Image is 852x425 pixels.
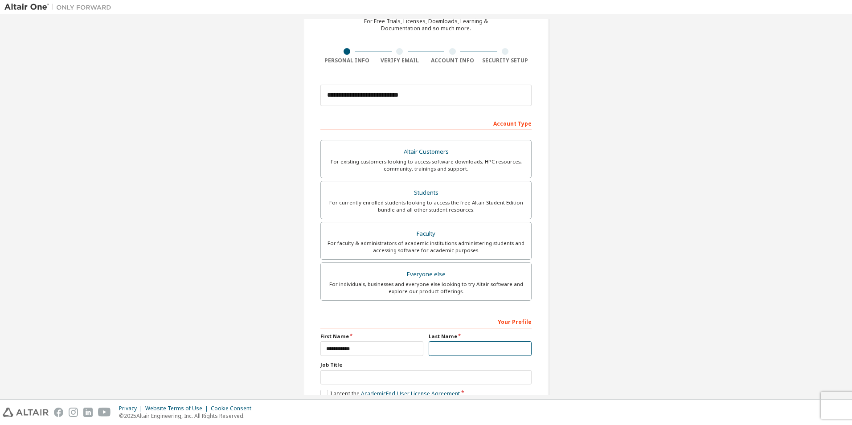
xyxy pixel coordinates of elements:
[320,333,423,340] label: First Name
[320,390,460,397] label: I accept the
[320,57,373,64] div: Personal Info
[320,314,532,328] div: Your Profile
[54,408,63,417] img: facebook.svg
[320,116,532,130] div: Account Type
[326,240,526,254] div: For faculty & administrators of academic institutions administering students and accessing softwa...
[326,268,526,281] div: Everyone else
[3,408,49,417] img: altair_logo.svg
[4,3,116,12] img: Altair One
[364,18,488,32] div: For Free Trials, Licenses, Downloads, Learning & Documentation and so much more.
[361,390,460,397] a: Academic End-User License Agreement
[326,158,526,172] div: For existing customers looking to access software downloads, HPC resources, community, trainings ...
[326,199,526,213] div: For currently enrolled students looking to access the free Altair Student Edition bundle and all ...
[326,187,526,199] div: Students
[320,361,532,368] label: Job Title
[83,408,93,417] img: linkedin.svg
[145,405,211,412] div: Website Terms of Use
[119,405,145,412] div: Privacy
[429,333,532,340] label: Last Name
[119,412,257,420] p: © 2025 Altair Engineering, Inc. All Rights Reserved.
[326,228,526,240] div: Faculty
[98,408,111,417] img: youtube.svg
[326,146,526,158] div: Altair Customers
[426,57,479,64] div: Account Info
[211,405,257,412] div: Cookie Consent
[69,408,78,417] img: instagram.svg
[326,281,526,295] div: For individuals, businesses and everyone else looking to try Altair software and explore our prod...
[373,57,426,64] div: Verify Email
[479,57,532,64] div: Security Setup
